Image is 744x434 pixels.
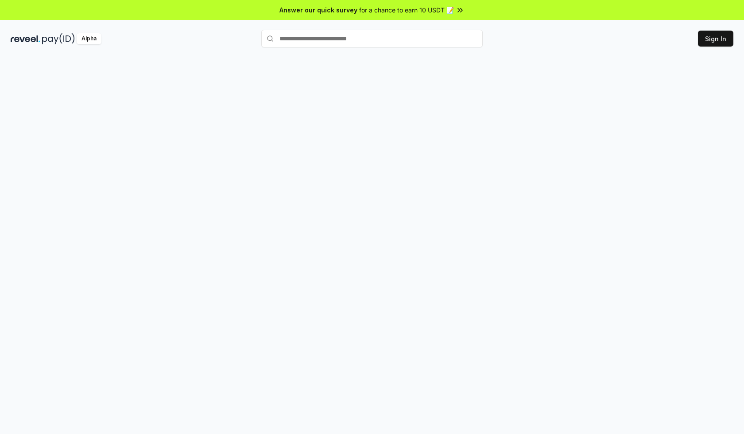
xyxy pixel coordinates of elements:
[279,5,357,15] span: Answer our quick survey
[698,31,733,47] button: Sign In
[359,5,454,15] span: for a chance to earn 10 USDT 📝
[11,33,40,44] img: reveel_dark
[42,33,75,44] img: pay_id
[77,33,101,44] div: Alpha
